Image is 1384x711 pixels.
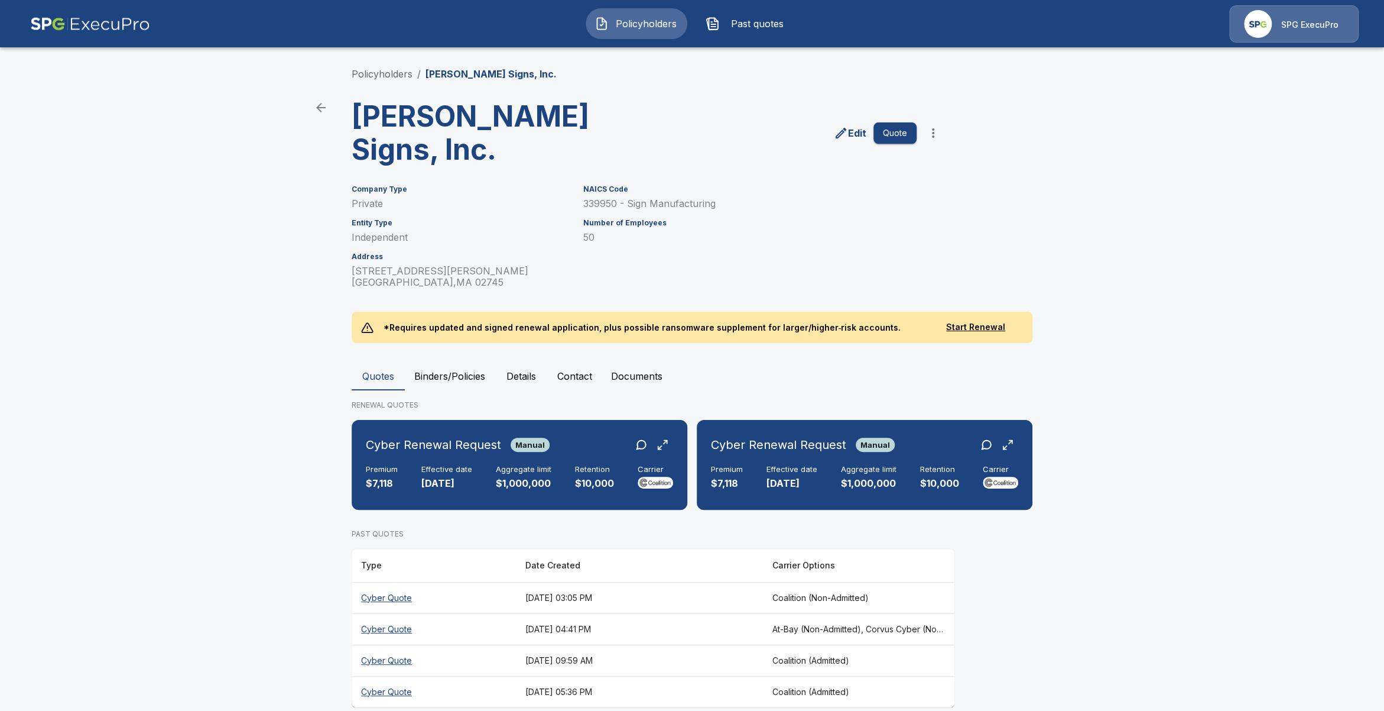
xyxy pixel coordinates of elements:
[352,400,1032,411] p: RENEWAL QUOTES
[352,549,954,707] table: responsive table
[352,253,569,261] h6: Address
[516,613,762,645] th: [DATE] 04:41 PM
[762,676,954,707] th: Coalition (Admitted)
[366,465,398,474] h6: Premium
[920,477,959,490] p: $10,000
[425,67,557,81] p: [PERSON_NAME] Signs, Inc.
[516,582,762,613] th: [DATE] 03:05 PM
[30,5,150,43] img: AA Logo
[495,362,548,390] button: Details
[766,465,817,474] h6: Effective date
[366,435,501,454] h6: Cyber Renewal Request
[841,477,896,490] p: $1,000,000
[352,198,569,209] p: Private
[421,465,472,474] h6: Effective date
[352,613,516,645] th: Cyber Quote
[697,8,798,39] button: Past quotes IconPast quotes
[417,67,421,81] li: /
[583,232,917,243] p: 50
[373,312,910,343] p: *Requires updated and signed renewal application, plus possible ransomware supplement for larger/...
[516,549,762,583] th: Date Created
[352,232,569,243] p: Independent
[352,100,644,166] h3: [PERSON_NAME] Signs, Inc.
[928,316,1023,338] button: Start Renewal
[352,266,569,288] p: [STREET_ADDRESS][PERSON_NAME] [GEOGRAPHIC_DATA] , MA 02745
[352,185,569,193] h6: Company Type
[711,477,743,490] p: $7,118
[762,549,954,583] th: Carrier Options
[352,676,516,707] th: Cyber Quote
[516,676,762,707] th: [DATE] 05:36 PM
[725,17,790,31] span: Past quotes
[352,549,516,583] th: Type
[602,362,672,390] button: Documents
[516,645,762,676] th: [DATE] 09:59 AM
[586,8,687,39] button: Policyholders IconPolicyholders
[762,613,954,645] th: At-Bay (Non-Admitted), Corvus Cyber (Non-Admitted), Tokio Marine TMHCC (Non-Admitted), Beazley, E...
[352,219,569,227] h6: Entity Type
[873,122,917,144] button: Quote
[711,435,846,454] h6: Cyber Renewal Request
[352,362,405,390] button: Quotes
[583,219,917,227] h6: Number of Employees
[1281,19,1338,31] p: SPG ExecuPro
[366,477,398,490] p: $7,118
[1229,5,1359,43] a: Agency IconSPG ExecuPro
[1244,10,1272,38] img: Agency Icon
[352,529,954,539] p: PAST QUOTES
[511,440,550,450] span: Manual
[352,68,412,80] a: Policyholders
[405,362,495,390] button: Binders/Policies
[762,645,954,676] th: Coalition (Admitted)
[921,121,945,145] button: more
[575,477,614,490] p: $10,000
[352,582,516,613] th: Cyber Quote
[638,465,673,474] h6: Carrier
[548,362,602,390] button: Contact
[583,185,917,193] h6: NAICS Code
[496,477,551,490] p: $1,000,000
[848,126,866,140] p: Edit
[983,477,1018,489] img: Carrier
[856,440,895,450] span: Manual
[920,465,959,474] h6: Retention
[841,465,896,474] h6: Aggregate limit
[583,198,917,209] p: 339950 - Sign Manufacturing
[575,465,614,474] h6: Retention
[831,124,869,143] a: edit
[983,465,1018,474] h6: Carrier
[309,96,333,119] a: back
[352,645,516,676] th: Cyber Quote
[594,17,609,31] img: Policyholders Icon
[711,465,743,474] h6: Premium
[352,362,1032,390] div: policyholder tabs
[766,477,817,490] p: [DATE]
[638,477,673,489] img: Carrier
[762,582,954,613] th: Coalition (Non-Admitted)
[613,17,678,31] span: Policyholders
[706,17,720,31] img: Past quotes Icon
[352,67,557,81] nav: breadcrumb
[496,465,551,474] h6: Aggregate limit
[421,477,472,490] p: [DATE]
